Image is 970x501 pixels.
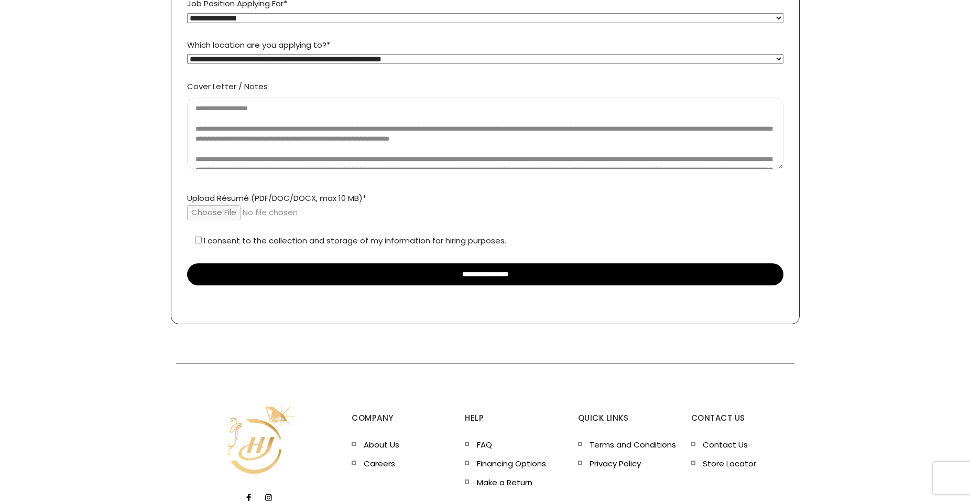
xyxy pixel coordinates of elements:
[187,98,783,170] textarea: Cover Letter / Notes
[477,458,546,469] a: Financing Options
[465,411,568,425] h5: Help
[187,205,783,220] input: Upload Résumé (PDF/DOC/DOCX, max 10 MB)*
[195,237,202,243] input: I consent to the collection and storage of my information for hiring purposes.
[703,458,756,469] a: Store Locator
[187,81,783,176] label: Cover Letter / Notes
[477,477,532,488] a: Make a Return
[590,439,676,450] a: Terms and Conditions
[217,398,300,481] img: HJiconWeb-05
[187,193,783,218] label: Upload Résumé (PDF/DOC/DOCX, max 10 MB)*
[477,439,492,450] a: FAQ
[202,235,506,246] span: I consent to the collection and storage of my information for hiring purposes.
[590,458,641,469] a: Privacy Policy
[187,39,783,64] label: Which location are you applying to?*
[364,439,399,450] a: About Us
[691,411,794,425] h5: Contact Us
[578,411,681,425] h5: Quick Links
[352,411,454,425] h5: Company
[703,439,748,450] a: Contact Us
[364,458,395,469] a: Careers
[187,54,783,64] select: Which location are you applying to?*
[187,13,783,23] select: Job Position Applying For*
